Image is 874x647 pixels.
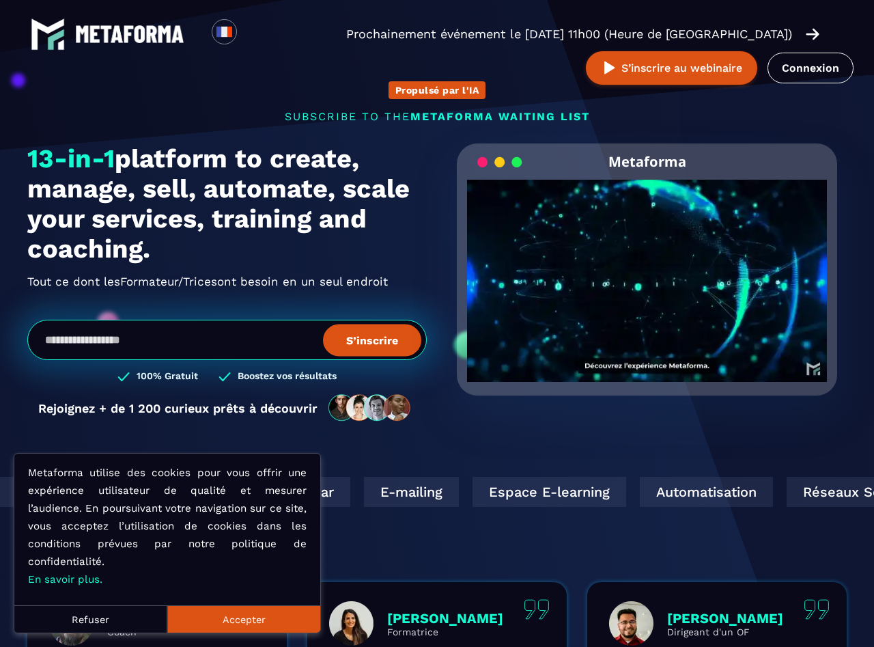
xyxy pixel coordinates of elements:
img: arrow-right [806,27,819,42]
img: checked [117,370,130,383]
img: play [601,59,618,77]
button: S’inscrire [323,324,421,356]
button: Accepter [167,605,320,633]
p: SUBSCRIBE TO THE [27,110,847,123]
img: profile [329,601,373,646]
div: Webinar [257,477,344,507]
a: En savoir plus. [28,573,102,586]
p: [PERSON_NAME] [667,610,783,627]
img: profile [609,601,653,646]
video: Your browser does not support the video tag. [467,180,827,359]
img: quote [804,599,830,620]
input: Search for option [249,26,259,42]
a: Connexion [767,53,854,83]
button: S’inscrire au webinaire [586,51,757,85]
h3: Boostez vos résultats [238,370,337,383]
h1: platform to create, manage, sell, automate, scale your services, training and coaching. [27,143,427,264]
div: Espace E-learning [466,477,620,507]
button: Refuser [14,605,167,633]
span: 13-in-1 [27,143,115,174]
img: logo [31,17,65,51]
h2: Metaforma [608,143,686,180]
p: Prochainement événement le [DATE] 11h00 (Heure de [GEOGRAPHIC_DATA]) [346,25,792,44]
h3: 100% Gratuit [137,370,198,383]
p: Formatrice [387,627,503,637]
p: [PERSON_NAME] [387,610,503,627]
img: loading [477,156,522,169]
img: logo [75,25,184,43]
p: Dirigeant d'un OF [667,627,783,637]
span: Formateur/Trices [120,271,217,292]
p: Rejoignez + de 1 200 curieux prêts à découvrir [38,401,318,415]
h2: Tout ce dont les ont besoin en un seul endroit [27,271,427,292]
div: Automatisation [634,477,767,507]
img: quote [524,599,550,620]
p: Metaforma utilise des cookies pour vous offrir une expérience utilisateur de qualité et mesurer l... [28,464,307,588]
div: Search for option [237,19,270,49]
img: checked [218,370,231,383]
img: community-people [324,394,416,422]
div: E-mailing [358,477,453,507]
span: METAFORMA WAITING LIST [410,110,590,123]
img: fr [216,23,233,40]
